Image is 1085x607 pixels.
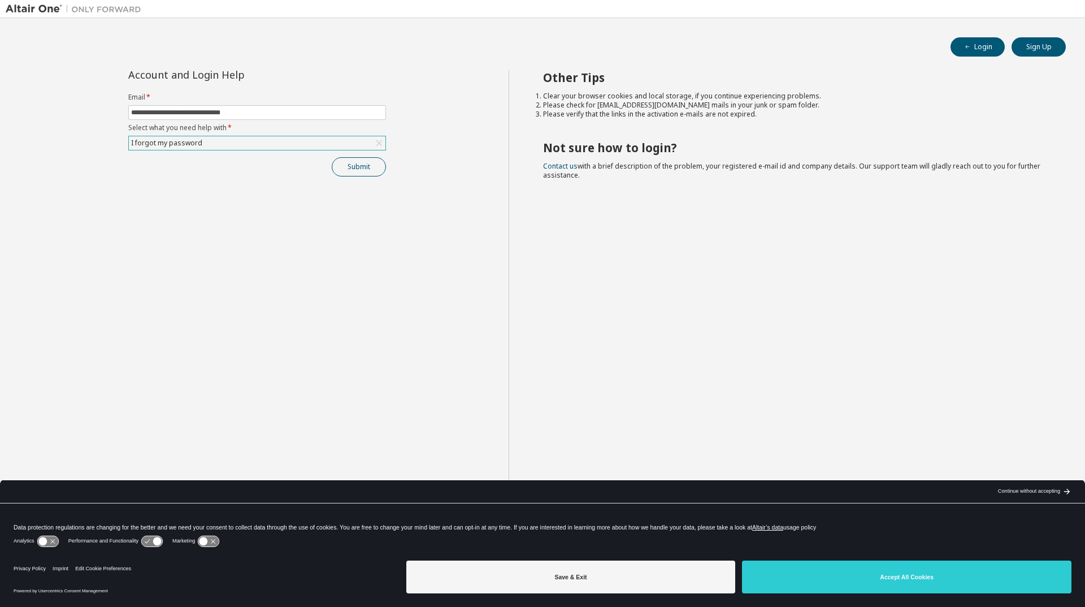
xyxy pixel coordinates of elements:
li: Please verify that the links in the activation e-mails are not expired. [543,110,1046,119]
button: Submit [332,157,386,176]
label: Email [128,93,386,102]
a: Contact us [543,161,578,171]
span: with a brief description of the problem, your registered e-mail id and company details. Our suppo... [543,161,1040,180]
div: I forgot my password [129,137,204,149]
div: I forgot my password [129,136,385,150]
button: Login [951,37,1005,57]
h2: Not sure how to login? [543,140,1046,155]
button: Sign Up [1012,37,1066,57]
li: Clear your browser cookies and local storage, if you continue experiencing problems. [543,92,1046,101]
div: Account and Login Help [128,70,335,79]
label: Select what you need help with [128,123,386,132]
h2: Other Tips [543,70,1046,85]
img: Altair One [6,3,147,15]
li: Please check for [EMAIL_ADDRESS][DOMAIN_NAME] mails in your junk or spam folder. [543,101,1046,110]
